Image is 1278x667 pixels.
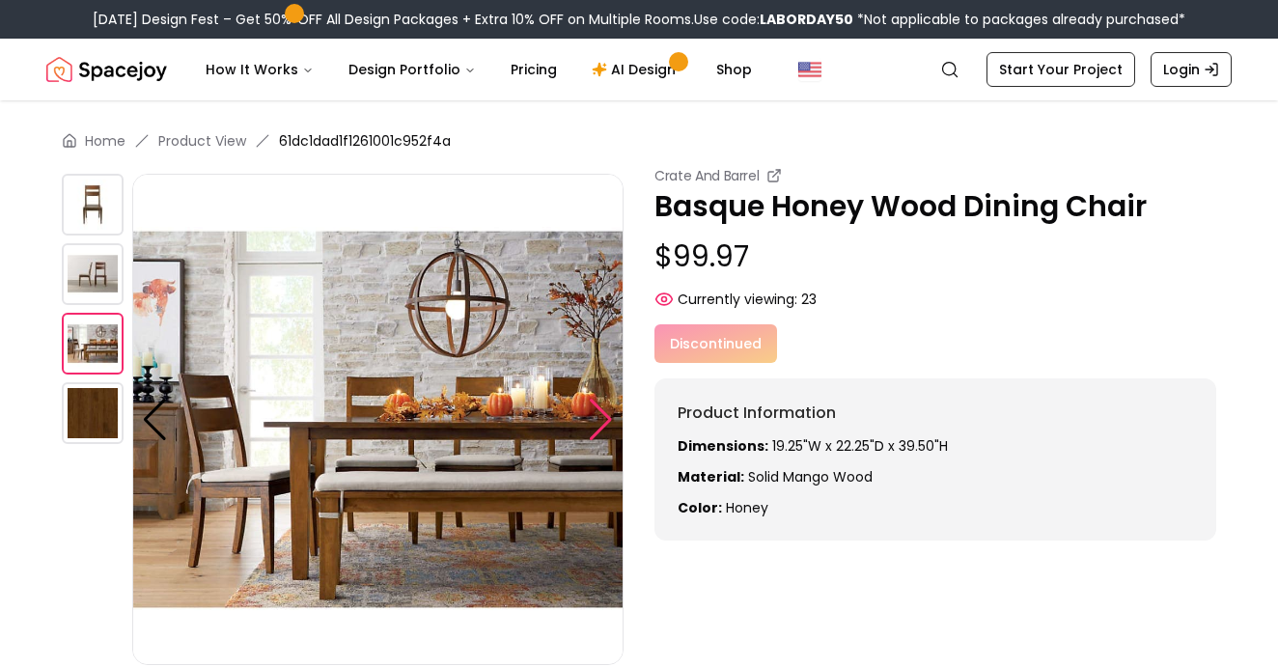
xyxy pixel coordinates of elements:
div: [DATE] Design Fest – Get 50% OFF All Design Packages + Extra 10% OFF on Multiple Rooms. [93,10,1185,29]
a: Login [1151,52,1232,87]
small: Crate And Barrel [654,166,759,185]
button: Design Portfolio [333,50,491,89]
span: honey [726,498,768,517]
img: https://storage.googleapis.com/spacejoy-main/assets/61dc1dad1f1261001c952f4a/product_5_gei18f4cj0i [62,382,124,444]
span: Use code: [694,10,853,29]
a: Spacejoy [46,50,167,89]
a: AI Design [576,50,697,89]
img: https://storage.googleapis.com/spacejoy-main/assets/61dc1dad1f1261001c952f4a/product_1_7dip2pde4efc [62,243,124,305]
span: Currently viewing: [678,290,797,309]
img: https://storage.googleapis.com/spacejoy-main/assets/61dc1dad1f1261001c952f4a/product_5_gei18f4cj0i [624,174,1115,665]
button: How It Works [190,50,329,89]
nav: breadcrumb [62,131,1216,151]
img: https://storage.googleapis.com/spacejoy-main/assets/61dc1dad1f1261001c952f4a/product_4_ba5fpb8kc7g5 [132,174,624,665]
span: 61dc1dad1f1261001c952f4a [279,131,451,151]
p: 19.25"W x 22.25"D x 39.50"H [678,436,1193,456]
a: Start Your Project [986,52,1135,87]
strong: Material: [678,467,744,486]
p: $99.97 [654,239,1216,274]
strong: Color: [678,498,722,517]
h6: Product Information [678,402,1193,425]
img: United States [798,58,821,81]
b: LABORDAY50 [760,10,853,29]
img: https://storage.googleapis.com/spacejoy-main/assets/61dc1dad1f1261001c952f4a/product_4_ba5fpb8kc7g5 [62,313,124,375]
a: Pricing [495,50,572,89]
img: https://storage.googleapis.com/spacejoy-main/assets/61dc1dad1f1261001c952f4a/product_0_l8o50n6klbjh [62,174,124,236]
p: Basque Honey Wood Dining Chair [654,189,1216,224]
span: 23 [801,290,817,309]
nav: Global [46,39,1232,100]
li: Product View [158,131,246,151]
nav: Main [190,50,767,89]
img: Spacejoy Logo [46,50,167,89]
span: Solid mango wood [748,467,873,486]
strong: Dimensions: [678,436,768,456]
a: Home [85,131,125,151]
span: *Not applicable to packages already purchased* [853,10,1185,29]
a: Shop [701,50,767,89]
